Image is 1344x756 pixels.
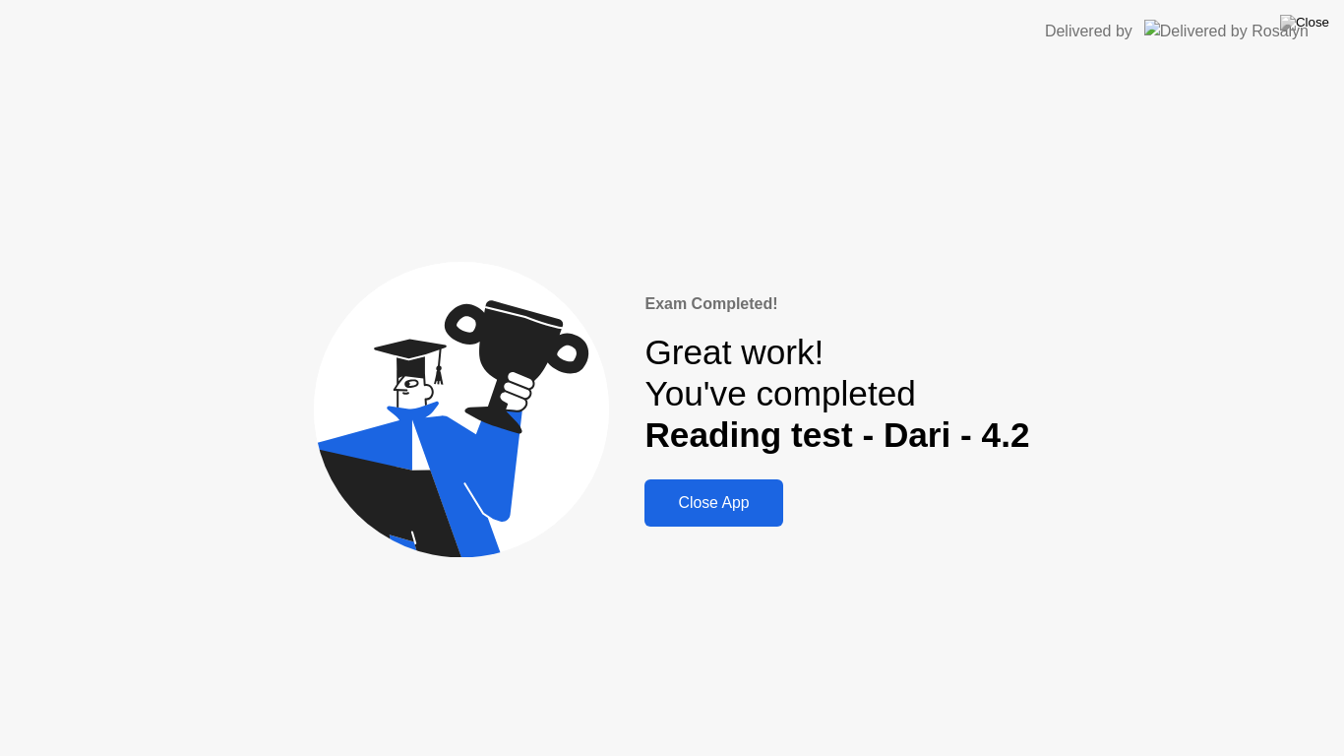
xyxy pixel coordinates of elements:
b: Reading test - Dari - 4.2 [644,415,1029,454]
img: Delivered by Rosalyn [1144,20,1309,42]
div: Great work! You've completed [644,332,1029,457]
div: Exam Completed! [644,292,1029,316]
img: Close [1280,15,1329,31]
button: Close App [644,479,782,527]
div: Delivered by [1045,20,1132,43]
div: Close App [650,494,776,512]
